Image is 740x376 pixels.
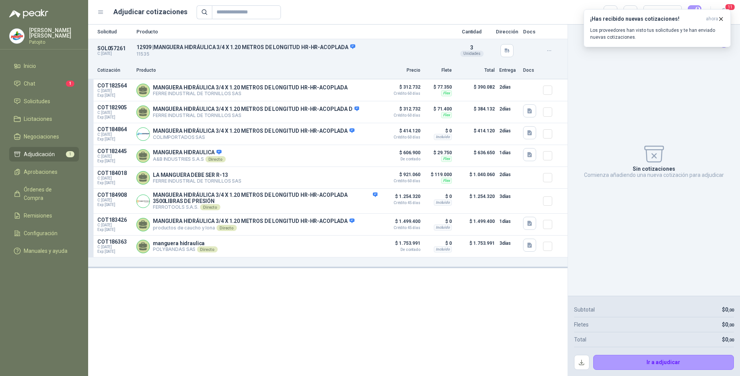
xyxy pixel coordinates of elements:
[523,67,538,74] p: Docs
[153,134,354,140] p: COLIMPORTADOS SAS
[574,335,586,344] p: Total
[425,170,452,179] p: $ 119.000
[153,112,359,118] p: FERRE INDUSTRIAL DE TORNILLOS SAS
[382,114,420,117] span: Crédito 60 días
[97,223,132,228] span: C: [DATE]
[153,91,348,96] p: FERRE INDUSTRIAL DE TORNILLOS SAS
[725,307,734,313] span: 0
[425,82,452,92] p: $ 77.350
[153,106,359,113] p: MANGUERA HIDRÁULICA 3/4 X 1.20 METROS DE LONGITUD HR-HR-ACOPLADA D
[153,178,241,184] p: FERRE INDUSTRIAL DE TORNILLOS SAS
[200,204,220,210] div: Directo
[425,148,452,157] p: $ 29.750
[97,148,132,154] p: COT182445
[24,168,57,176] span: Aprobaciones
[97,104,132,110] p: COT182905
[725,336,734,343] span: 0
[97,192,132,198] p: COT184908
[9,112,79,126] a: Licitaciones
[382,170,420,183] p: $ 921.060
[382,226,420,230] span: Crédito 45 días
[434,200,452,206] div: Incluido
[9,208,79,223] a: Remisiones
[425,192,452,201] p: $ 0
[425,217,452,226] p: $ 0
[574,320,589,329] p: Fletes
[456,170,495,185] p: $ 1.040.060
[456,67,495,74] p: Total
[97,203,132,207] span: Exp: [DATE]
[24,150,55,158] span: Adjudicación
[382,239,420,252] p: $ 1.753.991
[24,97,50,106] span: Solicitudes
[24,185,72,202] span: Órdenes de Compra
[113,7,187,17] h1: Adjudicar cotizaciones
[197,246,217,252] div: Directo
[688,5,702,19] button: 0
[9,129,79,144] a: Negociaciones
[499,170,518,179] p: 2 días
[97,249,132,254] span: Exp: [DATE]
[499,217,518,226] p: 1 días
[382,157,420,161] span: De contado
[470,45,473,51] span: 3
[9,94,79,109] a: Solicitudes
[137,195,149,208] img: Company Logo
[460,51,484,57] div: Unidades
[97,82,132,89] p: COT182564
[456,126,495,142] p: $ 414.120
[97,126,132,132] p: COT184864
[136,67,377,74] p: Producto
[24,211,52,220] span: Remisiones
[97,93,132,98] span: Exp: [DATE]
[97,45,132,51] p: SOL057261
[66,81,74,87] span: 1
[153,192,377,204] p: MANGUERA HIDRÁULICA 3/4 X 1.20 METROS DE LONGITUD HR-HR-ACOPLADA 3500LIBRAS DE PRESIÓN
[97,115,132,120] span: Exp: [DATE]
[9,226,79,241] a: Configuración
[97,137,132,142] span: Exp: [DATE]
[425,67,452,74] p: Flete
[574,305,595,314] p: Subtotal
[205,156,226,162] div: Directo
[153,156,226,162] p: A&B INDUSTRIES S.A.S
[382,248,420,252] span: De contado
[97,29,132,34] p: Solicitud
[382,179,420,183] span: Crédito 60 días
[153,246,218,252] p: POLYBANDAS SAS
[456,217,495,232] p: $ 1.499.400
[97,245,132,249] span: C: [DATE]
[9,9,48,18] img: Logo peakr
[97,110,132,115] span: C: [DATE]
[523,29,538,34] p: Docs
[499,148,518,157] p: 1 días
[9,244,79,258] a: Manuales y ayuda
[499,82,518,92] p: 2 días
[456,104,495,120] p: $ 384.132
[648,7,670,18] div: Precio
[97,181,132,185] span: Exp: [DATE]
[584,9,731,47] button: ¡Has recibido nuevas cotizaciones!ahora Los proveedores han visto tus solicitudes y te han enviad...
[499,126,518,135] p: 2 días
[9,147,79,162] a: Adjudicación1
[97,67,132,74] p: Cotización
[456,82,495,98] p: $ 390.082
[728,323,734,328] span: ,00
[24,247,67,255] span: Manuales y ayuda
[153,240,218,246] p: manguera hidraulica
[24,79,35,88] span: Chat
[722,335,734,344] p: $
[136,51,448,58] p: 11535
[728,308,734,313] span: ,00
[499,192,518,201] p: 3 días
[97,89,132,93] span: C: [DATE]
[382,126,420,139] p: $ 414.120
[441,112,452,118] div: Flex
[453,29,491,34] p: Cantidad
[153,218,354,225] p: MANGUERA HIDRÁULICA 3/4 X 1.20 METROS DE LONGITUD HR-HR-ACOPLADA
[66,151,74,157] span: 1
[97,154,132,159] span: C: [DATE]
[425,239,452,248] p: $ 0
[382,148,420,161] p: $ 606.900
[153,84,348,91] p: MANGUERA HIDRÁULICA 3/4 X 1.20 METROS DE LONGITUD HR-HR-ACOPLADA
